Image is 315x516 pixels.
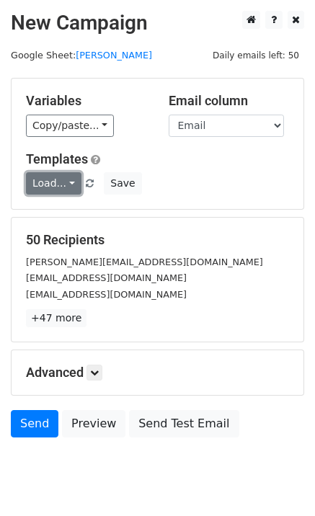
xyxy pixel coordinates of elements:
[11,50,152,61] small: Google Sheet:
[11,11,304,35] h2: New Campaign
[26,365,289,381] h5: Advanced
[62,410,125,437] a: Preview
[26,289,187,300] small: [EMAIL_ADDRESS][DOMAIN_NAME]
[26,232,289,248] h5: 50 Recipients
[11,410,58,437] a: Send
[26,115,114,137] a: Copy/paste...
[208,50,304,61] a: Daily emails left: 50
[26,272,187,283] small: [EMAIL_ADDRESS][DOMAIN_NAME]
[129,410,239,437] a: Send Test Email
[169,93,290,109] h5: Email column
[76,50,152,61] a: [PERSON_NAME]
[243,447,315,516] iframe: Chat Widget
[26,172,81,195] a: Load...
[26,257,263,267] small: [PERSON_NAME][EMAIL_ADDRESS][DOMAIN_NAME]
[26,93,147,109] h5: Variables
[26,151,88,166] a: Templates
[208,48,304,63] span: Daily emails left: 50
[104,172,141,195] button: Save
[26,309,86,327] a: +47 more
